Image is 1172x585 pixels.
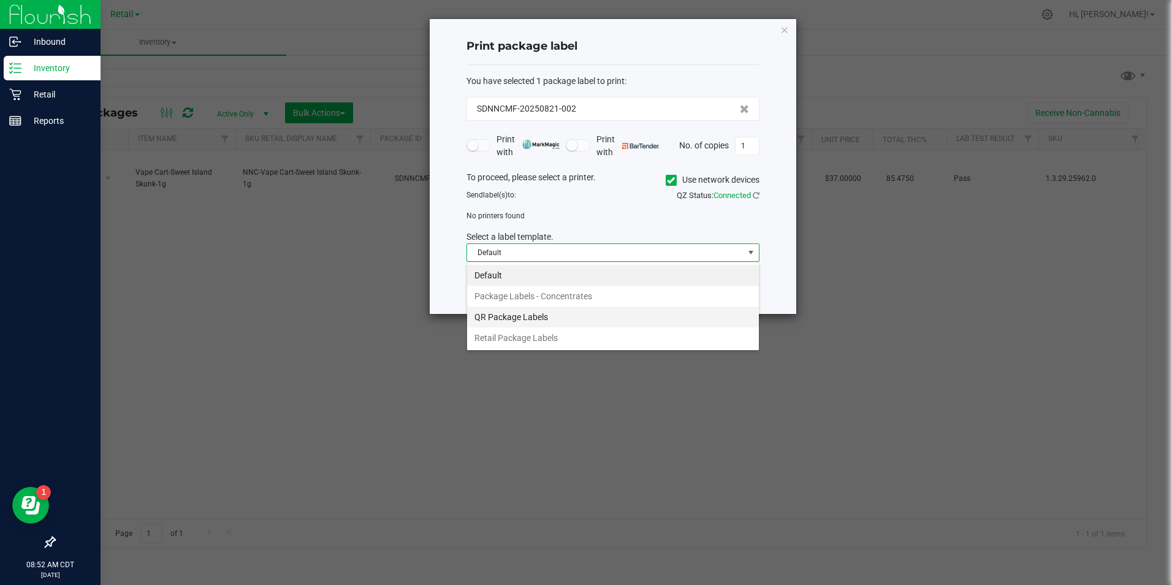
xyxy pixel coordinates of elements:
p: [DATE] [6,570,95,579]
li: Default [467,265,759,286]
span: No printers found [466,212,525,220]
span: Send to: [466,191,516,199]
div: : [466,75,759,88]
li: QR Package Labels [467,307,759,327]
p: Retail [21,87,95,102]
p: Reports [21,113,95,128]
p: 08:52 AM CDT [6,559,95,570]
div: Select a label template. [457,231,769,243]
label: Use network devices [666,174,759,186]
li: Retail Package Labels [467,327,759,348]
img: bartender.png [622,143,660,149]
inline-svg: Reports [9,115,21,127]
img: mark_magic_cybra.png [522,140,560,149]
inline-svg: Inventory [9,62,21,74]
inline-svg: Inbound [9,36,21,48]
h4: Print package label [466,39,759,55]
span: Default [467,244,744,261]
iframe: Resource center unread badge [36,485,51,500]
span: SDNNCMF-20250821-002 [477,102,576,115]
span: label(s) [483,191,508,199]
div: To proceed, please select a printer. [457,171,769,189]
span: You have selected 1 package label to print [466,76,625,86]
span: Print with [596,133,660,159]
inline-svg: Retail [9,88,21,101]
span: Connected [713,191,751,200]
iframe: Resource center [12,487,49,524]
li: Package Labels - Concentrates [467,286,759,307]
p: Inventory [21,61,95,75]
span: QZ Status: [677,191,759,200]
span: Print with [497,133,560,159]
p: Inbound [21,34,95,49]
span: No. of copies [679,140,729,150]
